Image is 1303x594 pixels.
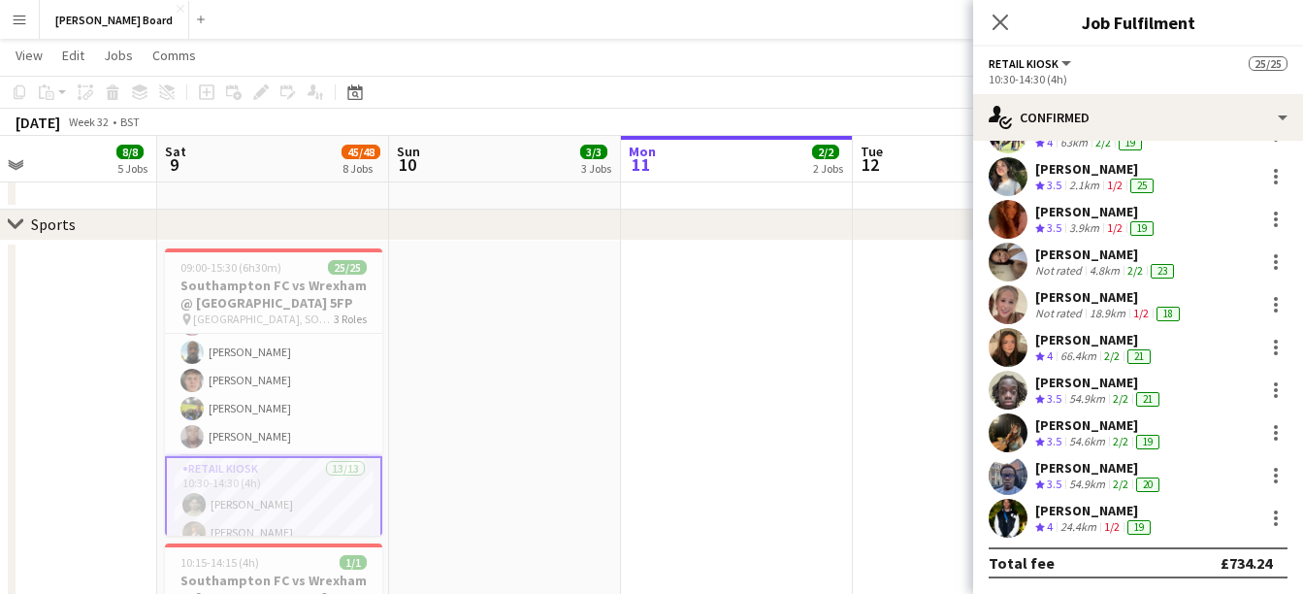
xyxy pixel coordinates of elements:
span: Edit [62,47,84,64]
div: £734.24 [1221,553,1272,573]
span: Week 32 [64,115,113,129]
div: [PERSON_NAME] [1035,288,1184,306]
app-skills-label: 1/2 [1107,220,1123,235]
app-skills-label: 2/2 [1095,135,1111,149]
a: Jobs [96,43,141,68]
div: 20 [1136,478,1159,492]
div: [PERSON_NAME] [1035,459,1163,477]
span: Mon [629,143,656,160]
span: 12 [858,153,883,176]
app-skills-label: 2/2 [1127,263,1143,278]
button: [PERSON_NAME] Board [40,1,189,39]
a: Edit [54,43,92,68]
div: 19 [1119,136,1142,150]
span: 3/3 [580,145,607,159]
h3: Job Fulfilment [973,10,1303,35]
div: 8 Jobs [342,161,379,176]
div: 19 [1127,520,1151,535]
span: 3.5 [1047,477,1061,491]
div: 19 [1130,221,1154,236]
a: Comms [145,43,204,68]
span: 10 [394,153,420,176]
div: [PERSON_NAME] [1035,331,1155,348]
div: 63km [1057,135,1091,151]
div: 2 Jobs [813,161,843,176]
div: 3 Jobs [581,161,611,176]
h3: Southampton FC vs Wrexham @ [GEOGRAPHIC_DATA] 5FP [165,277,382,312]
span: Retail Kiosk [989,56,1059,71]
span: 3.5 [1047,391,1061,406]
div: 54.6km [1065,434,1109,450]
span: 45/48 [342,145,380,159]
app-skills-label: 1/2 [1104,519,1120,534]
app-skills-label: 1/2 [1107,178,1123,192]
span: 3.5 [1047,434,1061,448]
div: 5 Jobs [117,161,147,176]
div: [PERSON_NAME] [1035,160,1157,178]
span: 25/25 [1249,56,1287,71]
button: Retail Kiosk [989,56,1074,71]
app-skills-label: 2/2 [1104,348,1120,363]
div: [DATE] [16,113,60,132]
app-skills-label: 2/2 [1113,434,1128,448]
div: [PERSON_NAME] [1035,502,1155,519]
span: 1/1 [340,555,367,570]
app-skills-label: 2/2 [1113,477,1128,491]
app-job-card: 09:00-15:30 (6h30m)25/25Southampton FC vs Wrexham @ [GEOGRAPHIC_DATA] 5FP [GEOGRAPHIC_DATA], SO14... [165,248,382,536]
div: 10:30-14:30 (4h) [989,72,1287,86]
span: Jobs [104,47,133,64]
span: Tue [861,143,883,160]
div: 2.1km [1065,178,1103,194]
span: 8/8 [116,145,144,159]
div: 21 [1136,392,1159,407]
div: 18.9km [1086,306,1129,321]
span: 4 [1047,348,1053,363]
div: 4.8km [1086,263,1124,279]
div: [PERSON_NAME] [1035,203,1157,220]
span: Sun [397,143,420,160]
span: View [16,47,43,64]
span: 09:00-15:30 (6h30m) [180,260,281,275]
div: 25 [1130,179,1154,193]
app-skills-label: 1/2 [1133,306,1149,320]
div: 54.9km [1065,477,1109,493]
div: [PERSON_NAME] [1035,246,1178,263]
div: 19 [1136,435,1159,449]
span: 3 Roles [334,312,367,326]
span: [GEOGRAPHIC_DATA], SO14 5FP [193,312,334,326]
a: View [8,43,50,68]
span: 3.5 [1047,220,1061,235]
span: 11 [626,153,656,176]
div: Confirmed [973,94,1303,141]
span: Sat [165,143,186,160]
span: Comms [152,47,196,64]
div: 21 [1127,349,1151,364]
div: Not rated [1035,263,1086,279]
div: Sports [31,214,76,234]
div: 18 [1156,307,1180,321]
div: 3.9km [1065,220,1103,237]
span: 4 [1047,135,1053,149]
div: Not rated [1035,306,1086,321]
span: 3.5 [1047,178,1061,192]
div: [PERSON_NAME] [1035,416,1163,434]
span: 10:15-14:15 (4h) [180,555,259,570]
div: [PERSON_NAME] [1035,374,1163,391]
span: 2/2 [812,145,839,159]
div: 24.4km [1057,519,1100,536]
span: 4 [1047,519,1053,534]
div: Total fee [989,553,1055,573]
div: BST [120,115,140,129]
span: 9 [162,153,186,176]
div: 54.9km [1065,391,1109,408]
app-skills-label: 2/2 [1113,391,1128,406]
span: 25/25 [328,260,367,275]
div: 23 [1151,264,1174,279]
div: 66.4km [1057,348,1100,365]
